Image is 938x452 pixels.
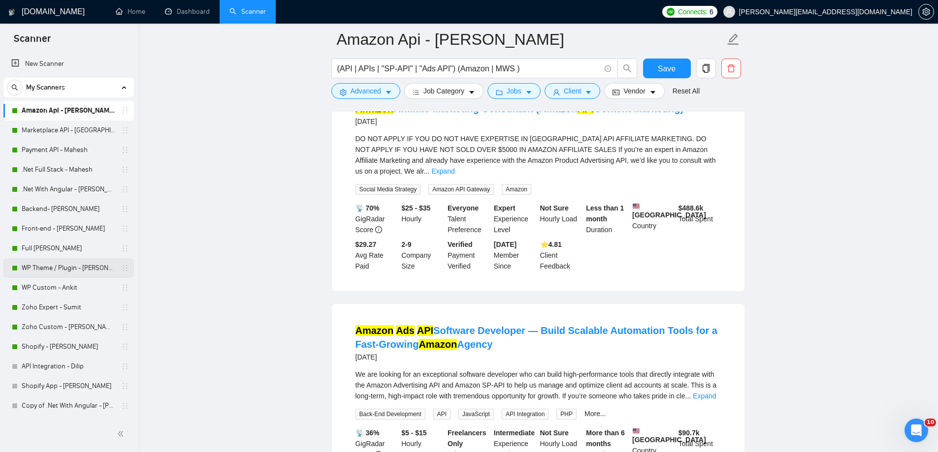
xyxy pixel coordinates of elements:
span: Scanner [6,31,59,52]
b: $ 90.7k [679,429,700,437]
div: Member Since [492,239,538,271]
b: 📡 70% [356,204,380,212]
span: Connects: [678,6,708,17]
span: holder [121,284,129,292]
b: Everyone [448,204,479,212]
b: $ 488.6k [679,204,704,212]
span: search [7,84,22,91]
span: Amazon API Gateway [428,184,494,195]
span: holder [121,323,129,331]
img: 🇺🇸 [633,203,640,210]
span: Job Category [423,86,464,96]
span: caret-down [525,89,532,96]
span: caret-down [649,89,656,96]
img: upwork-logo.png [667,8,675,16]
span: double-left [117,429,127,439]
span: holder [121,126,129,134]
button: userClientcaret-down [545,83,601,99]
span: ... [685,392,691,400]
span: Advanced [351,86,381,96]
img: logo [8,4,15,20]
b: More than 6 months [586,429,625,448]
a: New Scanner [11,54,126,74]
span: idcard [613,89,619,96]
a: searchScanner [229,7,266,16]
span: JavaScript [458,409,494,420]
a: Zoho Custom - [PERSON_NAME] [22,317,115,337]
span: holder [121,382,129,390]
div: Company Size [399,239,446,271]
span: caret-down [468,89,475,96]
a: Reset All [673,86,700,96]
span: holder [121,146,129,154]
b: $29.27 [356,241,377,248]
b: Intermediate [494,429,535,437]
a: Full [PERSON_NAME] [22,239,115,258]
div: Duration [584,203,630,235]
div: Client Feedback [538,239,584,271]
span: ... [424,167,430,175]
span: holder [121,402,129,410]
a: dashboardDashboard [165,7,210,16]
li: New Scanner [3,54,134,74]
span: caret-down [385,89,392,96]
span: folder [496,89,503,96]
img: 🇺🇸 [633,427,640,434]
iframe: Intercom live chat [905,419,928,442]
a: Shopify - [PERSON_NAME] [22,337,115,357]
span: holder [121,264,129,272]
div: Payment Verified [446,239,492,271]
span: user [553,89,560,96]
div: [DATE] [356,351,721,363]
span: info-circle [605,65,611,72]
mark: API [417,325,433,336]
b: Expert [494,204,516,212]
span: delete [722,64,741,73]
div: Hourly Load [538,203,584,235]
span: bars [413,89,420,96]
div: [DATE] [356,116,684,127]
a: Amazon Ads APISoftware Developer — Build Scalable Automation Tools for a Fast-GrowingAmazonAgency [356,325,717,350]
span: Jobs [507,86,521,96]
a: API Integration - Dilip [22,357,115,376]
div: We are looking for an exceptional software developer who can build high-performance tools that di... [356,369,721,401]
button: search [617,59,637,78]
b: Freelancers Only [448,429,486,448]
b: [GEOGRAPHIC_DATA] [632,427,706,444]
div: Experience Level [492,203,538,235]
button: copy [696,59,716,78]
span: user [726,8,733,15]
span: info-circle [375,226,382,233]
a: Backend- [PERSON_NAME] [22,199,115,219]
div: Hourly [399,203,446,235]
span: holder [121,185,129,193]
span: caret-down [585,89,592,96]
input: Search Freelance Jobs... [337,62,600,75]
b: 2-9 [401,241,411,248]
span: Back-End Development [356,409,425,420]
div: Total Spent [677,203,723,235]
b: Not Sure [540,429,569,437]
span: holder [121,244,129,252]
span: Save [658,62,676,75]
button: delete [721,59,741,78]
span: Amazon [502,184,531,195]
div: Avg Rate Paid [354,239,400,271]
b: $5 - $15 [401,429,426,437]
mark: Ads [396,325,415,336]
b: Verified [448,241,473,248]
mark: Amazon [356,325,394,336]
div: GigRadar Score [354,203,400,235]
a: setting [918,8,934,16]
input: Scanner name... [337,27,725,52]
a: Front-end - [PERSON_NAME] [22,219,115,239]
a: More... [584,410,606,418]
span: setting [340,89,347,96]
span: 10 [925,419,936,426]
span: edit [727,33,740,46]
span: Social Media Strategy [356,184,421,195]
div: Talent Preference [446,203,492,235]
span: holder [121,107,129,115]
b: Less than 1 month [586,204,624,223]
a: .Net With Angular - [PERSON_NAME] [22,180,115,199]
